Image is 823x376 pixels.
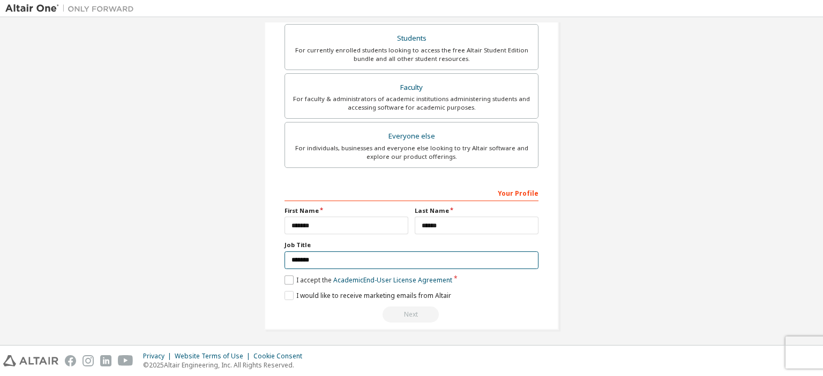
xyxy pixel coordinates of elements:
[65,355,76,366] img: facebook.svg
[291,31,532,46] div: Students
[285,241,538,249] label: Job Title
[291,46,532,63] div: For currently enrolled students looking to access the free Altair Student Edition bundle and all ...
[415,206,538,215] label: Last Name
[285,206,408,215] label: First Name
[5,3,139,14] img: Altair One
[285,275,452,285] label: I accept the
[83,355,94,366] img: instagram.svg
[285,306,538,323] div: Email already exists
[291,129,532,144] div: Everyone else
[291,80,532,95] div: Faculty
[100,355,111,366] img: linkedin.svg
[143,360,309,370] p: © 2025 Altair Engineering, Inc. All Rights Reserved.
[143,352,175,360] div: Privacy
[3,355,58,366] img: altair_logo.svg
[291,144,532,161] div: For individuals, businesses and everyone else looking to try Altair software and explore our prod...
[175,352,253,360] div: Website Terms of Use
[285,184,538,201] div: Your Profile
[118,355,133,366] img: youtube.svg
[253,352,309,360] div: Cookie Consent
[291,95,532,112] div: For faculty & administrators of academic institutions administering students and accessing softwa...
[285,291,451,300] label: I would like to receive marketing emails from Altair
[333,275,452,285] a: Academic End-User License Agreement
